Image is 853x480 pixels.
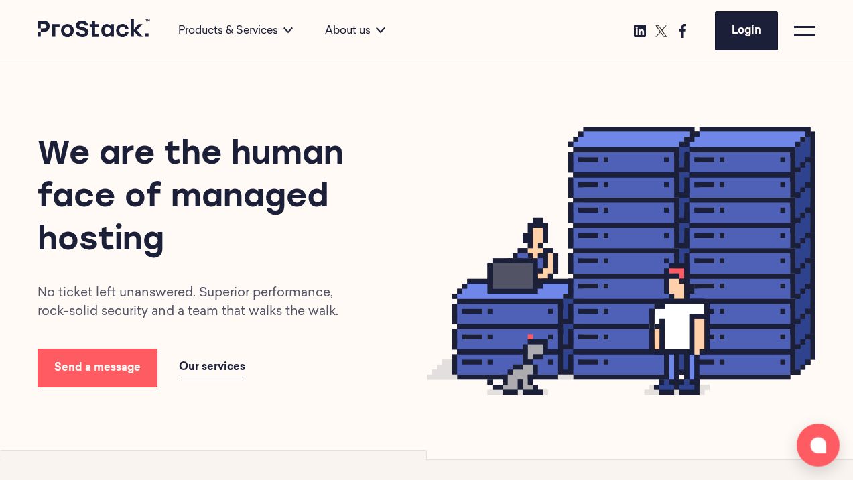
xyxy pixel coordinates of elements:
[309,23,401,39] div: About us
[54,363,141,373] span: Send a message
[732,25,761,36] span: Login
[38,349,157,387] a: Send a message
[179,358,245,377] a: Our services
[715,11,778,50] a: Login
[38,284,354,322] p: No ticket left unanswered. Superior performance, rock-solid security and a team that walks the walk.
[162,23,309,39] div: Products & Services
[38,134,389,263] h1: We are the human face of managed hosting
[38,19,151,42] a: Prostack logo
[797,424,840,467] button: Open chat window
[179,362,245,373] span: Our services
